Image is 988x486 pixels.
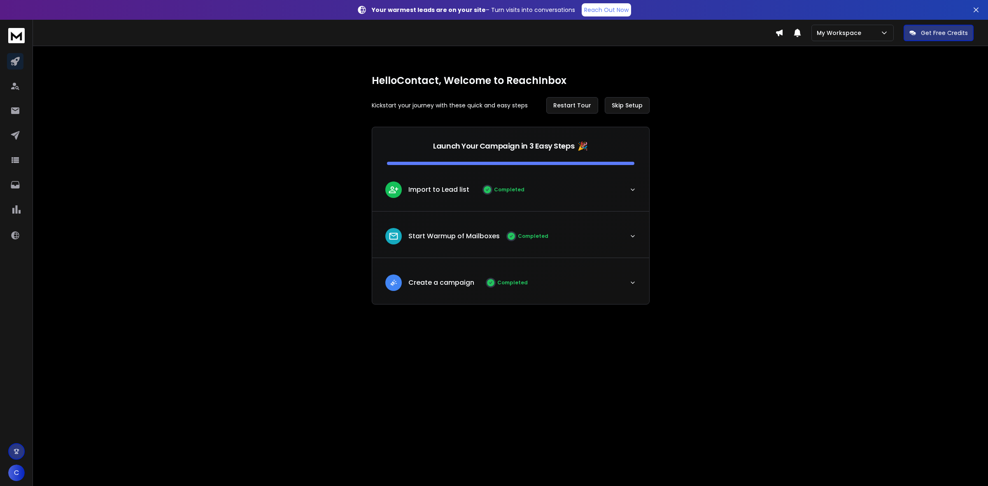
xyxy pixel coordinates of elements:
[433,140,574,152] p: Launch Your Campaign in 3 Easy Steps
[408,231,500,241] p: Start Warmup of Mailboxes
[408,185,469,195] p: Import to Lead list
[546,97,598,114] button: Restart Tour
[372,268,649,304] button: leadCreate a campaignCompleted
[388,278,399,288] img: lead
[388,185,399,195] img: lead
[921,29,968,37] p: Get Free Credits
[372,6,575,14] p: – Turn visits into conversations
[372,6,486,14] strong: Your warmest leads are on your site
[8,28,25,43] img: logo
[408,278,474,288] p: Create a campaign
[578,140,588,152] span: 🎉
[582,3,631,16] a: Reach Out Now
[497,279,528,286] p: Completed
[584,6,629,14] p: Reach Out Now
[8,465,25,481] button: C
[372,101,528,109] p: Kickstart your journey with these quick and easy steps
[388,231,399,242] img: lead
[817,29,864,37] p: My Workspace
[612,101,643,109] span: Skip Setup
[494,186,524,193] p: Completed
[518,233,548,240] p: Completed
[372,221,649,258] button: leadStart Warmup of MailboxesCompleted
[372,175,649,211] button: leadImport to Lead listCompleted
[372,74,650,87] h1: Hello Contact , Welcome to ReachInbox
[605,97,650,114] button: Skip Setup
[904,25,974,41] button: Get Free Credits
